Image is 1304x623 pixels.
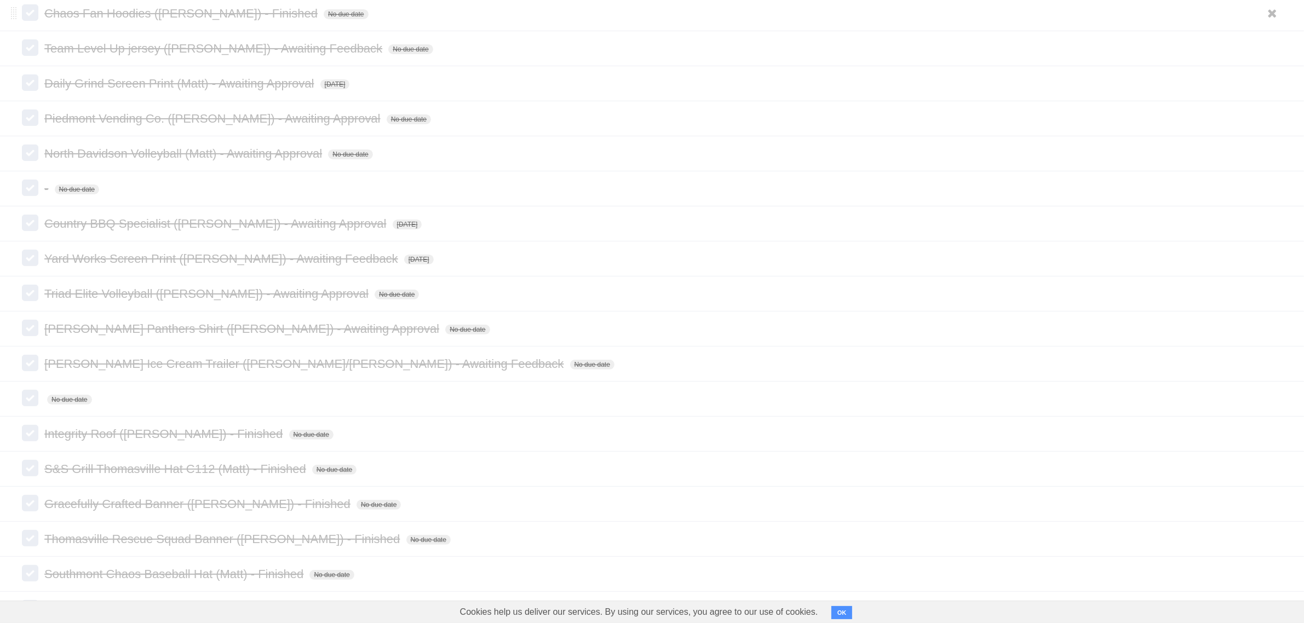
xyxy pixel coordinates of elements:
[44,147,325,160] span: North Davidson Volleyball (Matt) - Awaiting Approval
[22,145,38,161] label: Done
[22,250,38,266] label: Done
[570,360,614,370] span: No due date
[22,109,38,126] label: Done
[44,287,371,301] span: Triad Elite Volleyball ([PERSON_NAME]) - Awaiting Approval
[44,217,389,230] span: Country BBQ Specialist ([PERSON_NAME]) - Awaiting Approval
[44,497,353,511] span: Gracefully Crafted Banner ([PERSON_NAME]) - Finished
[44,252,401,266] span: Yard Works Screen Print ([PERSON_NAME]) - Awaiting Feedback
[324,9,368,19] span: No due date
[22,215,38,231] label: Done
[22,390,38,406] label: Done
[375,290,419,299] span: No due date
[831,606,853,619] button: OK
[320,79,350,89] span: [DATE]
[357,500,401,510] span: No due date
[22,495,38,511] label: Done
[22,39,38,56] label: Done
[44,357,566,371] span: [PERSON_NAME] Ice Cream Trailer ([PERSON_NAME]/[PERSON_NAME]) - Awaiting Feedback
[22,285,38,301] label: Done
[22,600,38,616] label: Done
[44,462,309,476] span: S&S Grill Thomasville Hat C112 (Matt) - Finished
[22,180,38,196] label: Done
[44,42,385,55] span: Team Level Up jersey ([PERSON_NAME]) - Awaiting Feedback
[309,570,354,580] span: No due date
[406,535,451,545] span: No due date
[387,114,431,124] span: No due date
[55,184,99,194] span: No due date
[44,532,403,546] span: Thomasville Rescue Squad Banner ([PERSON_NAME]) - Finished
[22,355,38,371] label: Done
[44,77,317,90] span: Daily Grind Screen Print (Matt) - Awaiting Approval
[404,255,434,264] span: [DATE]
[22,4,38,21] label: Done
[22,74,38,91] label: Done
[47,395,91,405] span: No due date
[289,430,334,440] span: No due date
[22,460,38,476] label: Done
[22,425,38,441] label: Done
[445,325,490,334] span: No due date
[44,112,383,125] span: Piedmont Vending Co. ([PERSON_NAME]) - Awaiting Approval
[22,530,38,546] label: Done
[328,149,372,159] span: No due date
[312,465,357,475] span: No due date
[44,7,320,20] span: Chaos Fan Hoodies ([PERSON_NAME]) - Finished
[44,322,442,336] span: [PERSON_NAME] Panthers Shirt ([PERSON_NAME]) - Awaiting Approval
[449,601,829,623] span: Cookies help us deliver our services. By using our services, you agree to our use of cookies.
[393,220,422,229] span: [DATE]
[44,567,306,581] span: Southmont Chaos Baseball Hat (Matt) - Finished
[22,565,38,581] label: Done
[22,320,38,336] label: Done
[44,182,51,195] span: -
[388,44,433,54] span: No due date
[44,427,285,441] span: Integrity Roof ([PERSON_NAME]) - Finished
